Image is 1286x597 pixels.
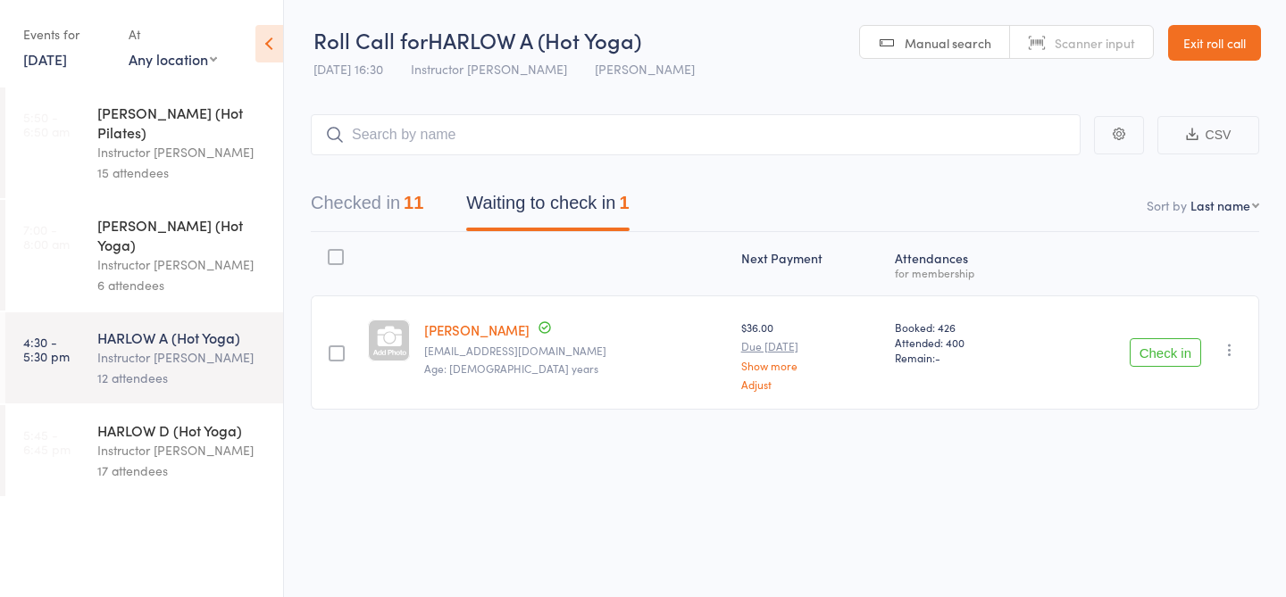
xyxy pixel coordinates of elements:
[428,25,641,54] span: HARLOW A (Hot Yoga)
[411,60,567,78] span: Instructor [PERSON_NAME]
[23,335,70,363] time: 4:30 - 5:30 pm
[595,60,695,78] span: [PERSON_NAME]
[97,347,268,368] div: Instructor [PERSON_NAME]
[23,222,70,251] time: 7:00 - 8:00 am
[23,20,111,49] div: Events for
[741,319,881,390] div: $36.00
[895,319,1031,335] span: Booked: 426
[424,320,530,339] a: [PERSON_NAME]
[1147,196,1187,214] label: Sort by
[23,427,71,456] time: 5:45 - 6:45 pm
[741,360,881,371] a: Show more
[466,184,629,231] button: Waiting to check in1
[97,142,268,162] div: Instructor [PERSON_NAME]
[741,378,881,390] a: Adjust
[741,340,881,352] small: Due [DATE]
[97,215,268,254] div: [PERSON_NAME] (Hot Yoga)
[5,405,283,496] a: 5:45 -6:45 pmHARLOW D (Hot Yoga)Instructor [PERSON_NAME]17 attendees
[313,25,428,54] span: Roll Call for
[895,267,1031,278] div: for membership
[935,350,940,365] span: -
[1168,25,1261,61] a: Exit roll call
[895,350,1031,365] span: Remain:
[424,361,598,376] span: Age: [DEMOGRAPHIC_DATA] years
[5,87,283,198] a: 5:50 -6:50 am[PERSON_NAME] (Hot Pilates)Instructor [PERSON_NAME]15 attendees
[424,344,726,357] small: cummies1@hotmail.com
[97,103,268,142] div: [PERSON_NAME] (Hot Pilates)
[5,200,283,311] a: 7:00 -8:00 am[PERSON_NAME] (Hot Yoga)Instructor [PERSON_NAME]6 attendees
[97,368,268,388] div: 12 attendees
[404,193,423,212] div: 11
[23,110,70,138] time: 5:50 - 6:50 am
[619,193,629,212] div: 1
[97,460,268,481] div: 17 attendees
[129,20,217,49] div: At
[311,184,423,231] button: Checked in11
[734,240,888,287] div: Next Payment
[97,254,268,275] div: Instructor [PERSON_NAME]
[97,275,268,295] div: 6 attendees
[129,49,217,69] div: Any location
[1190,196,1250,214] div: Last name
[97,440,268,460] div: Instructor [PERSON_NAME]
[1055,34,1135,52] span: Scanner input
[905,34,991,52] span: Manual search
[97,420,268,440] div: HARLOW D (Hot Yoga)
[97,328,268,347] div: HARLOW A (Hot Yoga)
[97,162,268,183] div: 15 attendees
[313,60,383,78] span: [DATE] 16:30
[888,240,1039,287] div: Atten­dances
[895,335,1031,350] span: Attended: 400
[1157,116,1259,154] button: CSV
[23,49,67,69] a: [DATE]
[1130,338,1201,367] button: Check in
[5,312,283,403] a: 4:30 -5:30 pmHARLOW A (Hot Yoga)Instructor [PERSON_NAME]12 attendees
[311,114,1081,155] input: Search by name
